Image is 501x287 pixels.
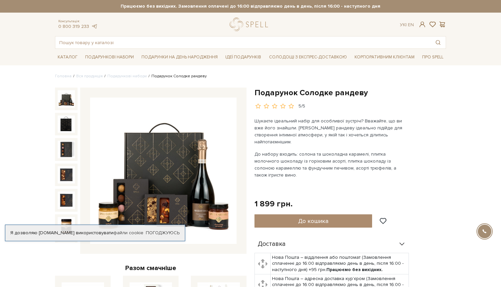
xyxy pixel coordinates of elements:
span: Консультація: [58,19,97,24]
a: Ідеї подарунків [223,52,264,62]
a: Корпоративним клієнтам [352,52,417,62]
div: Я дозволяю [DOMAIN_NAME] використовувати [5,230,185,236]
a: Каталог [55,52,80,62]
a: Солодощі з експрес-доставкою [266,51,350,63]
a: Подарунки на День народження [139,52,220,62]
img: Подарунок Солодке рандеву [58,166,75,183]
h1: Подарунок Солодке рандеву [254,88,446,98]
a: Подарункові набори [83,52,137,62]
td: Нова Пошта – відділення або поштомат (Замовлення сплаченні до 16:00 відправляємо день в день, піс... [271,253,409,274]
div: 1 899 грн. [254,199,293,209]
img: Подарунок Солодке рандеву [58,217,75,234]
img: Подарунок Солодке рандеву [58,141,75,158]
p: Шукаєте ідеальний набір для особливої зустрічі? Вважайте, що ви вже його знайшли. [PERSON_NAME] р... [254,117,410,145]
span: | [406,22,407,28]
a: 0 800 319 233 [58,24,89,29]
button: До кошика [254,214,372,228]
a: файли cookie [113,230,143,236]
img: Подарунок Солодке рандеву [58,90,75,108]
p: До набору входить: солона та шоколадна карамелі, плитка молочного шоколаду із горіховим асорті, п... [254,151,410,179]
span: До кошика [298,217,328,225]
div: Разом смачніше [55,264,247,272]
div: Ук [400,22,414,28]
button: Пошук товару у каталозі [430,36,446,48]
a: En [408,22,414,28]
input: Пошук товару у каталозі [55,36,430,48]
img: Подарунок Солодке рандеву [58,115,75,133]
a: Подарункові набори [107,74,147,79]
strong: Працюємо без вихідних. Замовлення оплачені до 16:00 відправляємо день в день, після 16:00 - насту... [55,3,446,9]
div: 5/5 [299,103,305,109]
a: telegram [91,24,97,29]
img: Подарунок Солодке рандеву [58,191,75,209]
b: Працюємо без вихідних. [326,267,383,272]
a: Вся продукція [76,74,103,79]
a: Погоджуюсь [146,230,180,236]
a: Головна [55,74,72,79]
a: logo [230,18,271,31]
a: Про Spell [419,52,446,62]
img: Подарунок Солодке рандеву [90,98,237,244]
span: Доставка [258,241,286,247]
li: Подарунок Солодке рандеву [147,73,207,79]
img: Подарунок Солодке рандеву [58,242,75,259]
